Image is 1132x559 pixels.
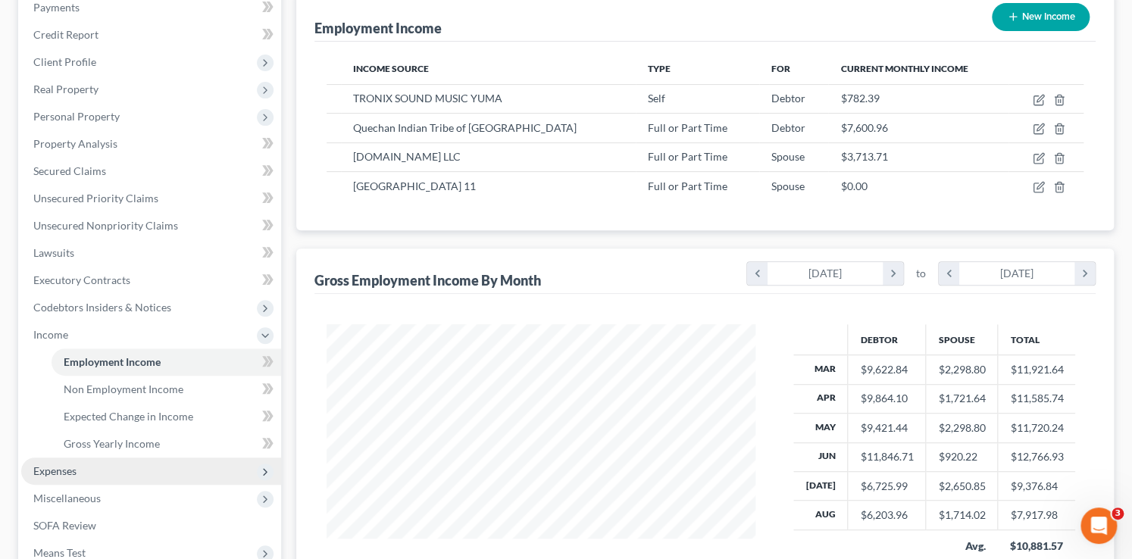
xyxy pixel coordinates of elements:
[21,130,281,158] a: Property Analysis
[938,479,985,494] div: $2,650.85
[52,430,281,458] a: Gross Yearly Income
[793,501,848,529] th: Aug
[771,121,805,134] span: Debtor
[64,383,183,395] span: Non Employment Income
[21,158,281,185] a: Secured Claims
[21,21,281,48] a: Credit Report
[793,414,848,442] th: May
[33,246,74,259] span: Lawsuits
[860,449,913,464] div: $11,846.71
[959,262,1075,285] div: [DATE]
[33,110,120,123] span: Personal Property
[771,180,805,192] span: Spouse
[33,1,80,14] span: Payments
[1074,262,1095,285] i: chevron_right
[33,328,68,341] span: Income
[860,479,913,494] div: $6,725.99
[883,262,903,285] i: chevron_right
[840,150,887,163] span: $3,713.71
[793,384,848,413] th: Apr
[771,63,790,74] span: For
[793,442,848,471] th: Jun
[64,355,161,368] span: Employment Income
[860,420,913,436] div: $9,421.44
[33,546,86,559] span: Means Test
[33,519,96,532] span: SOFA Review
[33,83,99,95] span: Real Property
[33,219,178,232] span: Unsecured Nonpriority Claims
[353,121,577,134] span: Quechan Indian Tribe of [GEOGRAPHIC_DATA]
[938,362,985,377] div: $2,298.80
[793,472,848,501] th: [DATE]
[21,512,281,539] a: SOFA Review
[33,492,101,504] span: Miscellaneous
[21,239,281,267] a: Lawsuits
[64,410,193,423] span: Expected Change in Income
[353,63,429,74] span: Income Source
[353,92,502,105] span: TRONIX SOUND MUSIC YUMA
[314,271,541,289] div: Gross Employment Income By Month
[860,362,913,377] div: $9,622.84
[21,267,281,294] a: Executory Contracts
[848,324,926,354] th: Debtor
[1010,539,1064,554] div: $10,881.57
[648,180,727,192] span: Full or Part Time
[771,150,805,163] span: Spouse
[992,3,1090,31] button: New Income
[998,442,1076,471] td: $12,766.93
[998,324,1076,354] th: Total
[648,150,727,163] span: Full or Part Time
[938,449,985,464] div: $920.22
[52,348,281,376] a: Employment Income
[998,355,1076,384] td: $11,921.64
[998,384,1076,413] td: $11,585.74
[998,472,1076,501] td: $9,376.84
[33,192,158,205] span: Unsecured Priority Claims
[860,391,913,406] div: $9,864.10
[998,414,1076,442] td: $11,720.24
[33,464,77,477] span: Expenses
[860,507,913,523] div: $6,203.96
[33,164,106,177] span: Secured Claims
[840,92,879,105] span: $782.39
[33,301,171,314] span: Codebtors Insiders & Notices
[52,376,281,403] a: Non Employment Income
[314,19,442,37] div: Employment Income
[938,507,985,523] div: $1,714.02
[21,185,281,212] a: Unsecured Priority Claims
[648,63,671,74] span: Type
[33,55,96,68] span: Client Profile
[768,262,883,285] div: [DATE]
[33,273,130,286] span: Executory Contracts
[998,501,1076,529] td: $7,917.98
[353,150,461,163] span: [DOMAIN_NAME] LLC
[1080,507,1117,544] iframe: Intercom live chat
[21,212,281,239] a: Unsecured Nonpriority Claims
[64,437,160,450] span: Gross Yearly Income
[353,180,476,192] span: [GEOGRAPHIC_DATA] 11
[793,355,848,384] th: Mar
[33,28,99,41] span: Credit Report
[771,92,805,105] span: Debtor
[926,324,998,354] th: Spouse
[938,539,986,554] div: Avg.
[840,63,968,74] span: Current Monthly Income
[938,420,985,436] div: $2,298.80
[52,403,281,430] a: Expected Change in Income
[33,137,117,150] span: Property Analysis
[648,92,665,105] span: Self
[1112,507,1124,520] span: 3
[840,121,887,134] span: $7,600.96
[939,262,959,285] i: chevron_left
[648,121,727,134] span: Full or Part Time
[840,180,867,192] span: $0.00
[916,266,926,281] span: to
[938,391,985,406] div: $1,721.64
[747,262,768,285] i: chevron_left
